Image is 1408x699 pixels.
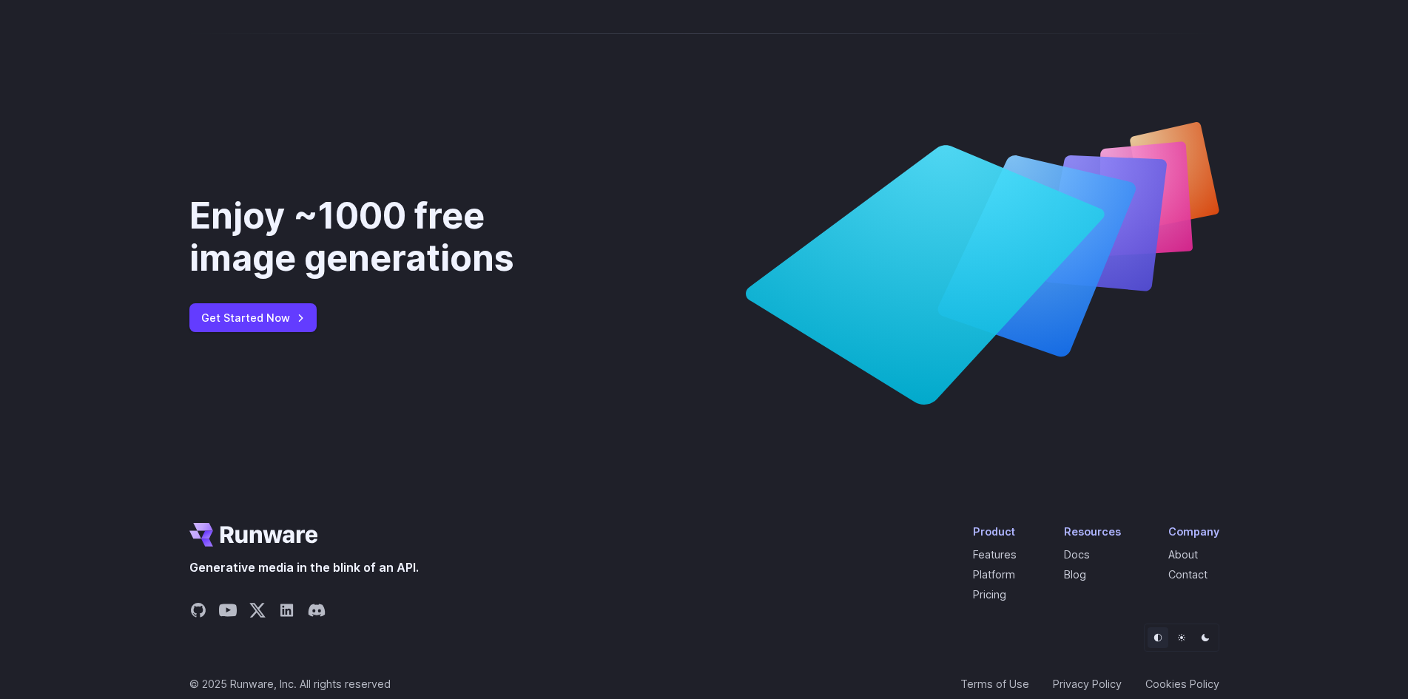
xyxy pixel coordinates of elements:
div: Product [973,523,1017,540]
button: Dark [1195,627,1216,648]
a: Contact [1168,568,1207,581]
button: Default [1148,627,1168,648]
a: Pricing [973,588,1006,601]
a: Privacy Policy [1053,675,1122,692]
ul: Theme selector [1144,624,1219,652]
a: Share on GitHub [189,601,207,624]
a: Platform [973,568,1015,581]
a: Blog [1064,568,1086,581]
a: Share on Discord [308,601,326,624]
div: Resources [1064,523,1121,540]
a: Go to / [189,523,318,547]
a: Share on YouTube [219,601,237,624]
span: © 2025 Runware, Inc. All rights reserved [189,675,391,692]
a: Get Started Now [189,303,317,332]
div: Company [1168,523,1219,540]
div: Enjoy ~1000 free image generations [189,195,592,280]
button: Light [1171,627,1192,648]
a: Features [973,548,1017,561]
span: Generative media in the blink of an API. [189,558,419,578]
a: Share on X [249,601,266,624]
a: About [1168,548,1198,561]
a: Share on LinkedIn [278,601,296,624]
a: Terms of Use [960,675,1029,692]
a: Cookies Policy [1145,675,1219,692]
a: Docs [1064,548,1090,561]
